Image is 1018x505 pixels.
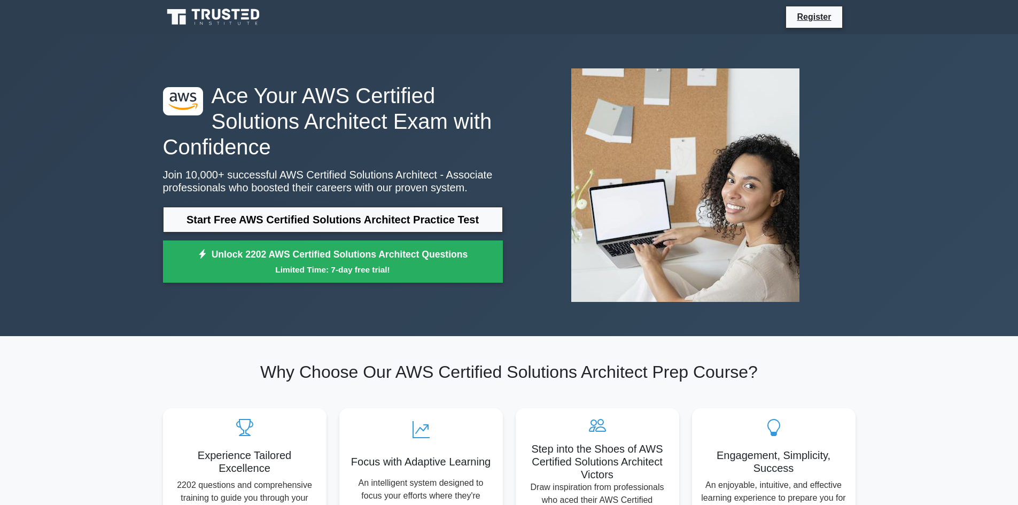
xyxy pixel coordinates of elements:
[163,207,503,232] a: Start Free AWS Certified Solutions Architect Practice Test
[176,263,489,276] small: Limited Time: 7-day free trial!
[172,449,318,475] h5: Experience Tailored Excellence
[701,449,847,475] h5: Engagement, Simplicity, Success
[163,362,856,382] h2: Why Choose Our AWS Certified Solutions Architect Prep Course?
[163,168,503,194] p: Join 10,000+ successful AWS Certified Solutions Architect - Associate professionals who boosted t...
[790,10,837,24] a: Register
[163,240,503,283] a: Unlock 2202 AWS Certified Solutions Architect QuestionsLimited Time: 7-day free trial!
[163,83,503,160] h1: Ace Your AWS Certified Solutions Architect Exam with Confidence
[348,455,494,468] h5: Focus with Adaptive Learning
[524,442,671,481] h5: Step into the Shoes of AWS Certified Solutions Architect Victors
